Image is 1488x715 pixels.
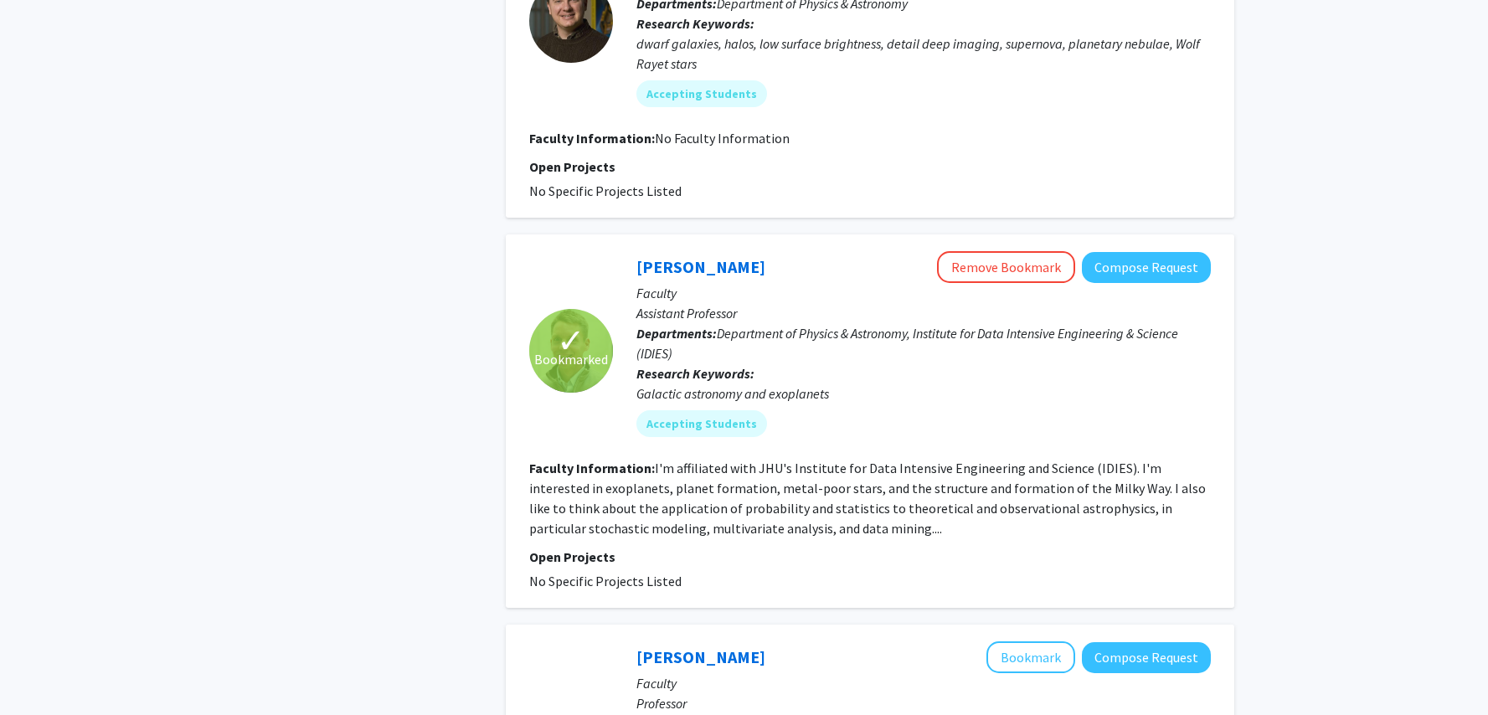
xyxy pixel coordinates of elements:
button: Compose Request to Tyrel McQueen [1082,642,1211,673]
button: Compose Request to Kevin Schlaufman [1082,252,1211,283]
b: Research Keywords: [636,365,754,382]
span: Department of Physics & Astronomy, Institute for Data Intensive Engineering & Science (IDIES) [636,325,1178,362]
p: Faculty [636,283,1211,303]
iframe: Chat [13,640,71,702]
p: Open Projects [529,547,1211,567]
p: Faculty [636,673,1211,693]
fg-read-more: I'm affiliated with JHU's Institute for Data Intensive Engineering and Science (IDIES). I'm inter... [529,460,1206,537]
span: ✓ [557,332,585,349]
p: Assistant Professor [636,303,1211,323]
b: Faculty Information: [529,130,655,147]
mat-chip: Accepting Students [636,80,767,107]
button: Add Tyrel McQueen to Bookmarks [986,641,1075,673]
b: Faculty Information: [529,460,655,476]
span: No Faculty Information [655,130,790,147]
a: [PERSON_NAME] [636,646,765,667]
div: dwarf galaxies, halos, low surface brightness, detail deep imaging, supernova, planetary nebulae,... [636,33,1211,74]
span: Bookmarked [534,349,608,369]
div: Galactic astronomy and exoplanets [636,383,1211,404]
b: Research Keywords: [636,15,754,32]
a: [PERSON_NAME] [636,256,765,277]
p: Professor [636,693,1211,713]
p: Open Projects [529,157,1211,177]
button: Remove Bookmark [937,251,1075,283]
span: No Specific Projects Listed [529,573,682,589]
span: No Specific Projects Listed [529,183,682,199]
b: Departments: [636,325,717,342]
mat-chip: Accepting Students [636,410,767,437]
